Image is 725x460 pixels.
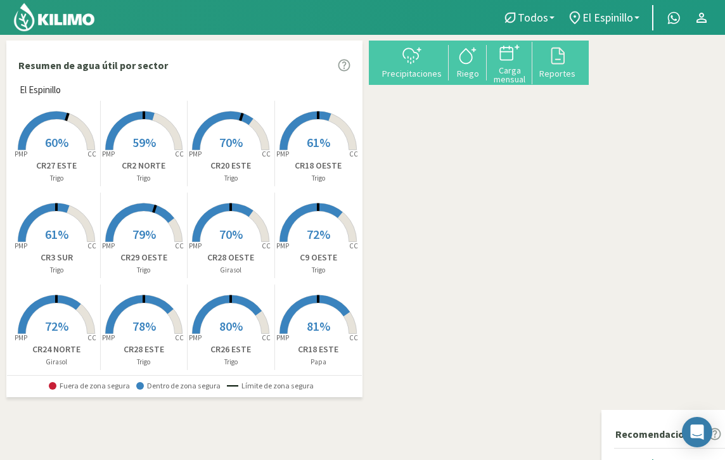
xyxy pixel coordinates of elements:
span: El Espinillo [582,11,633,24]
div: Riego [452,69,483,78]
span: Fuera de zona segura [49,381,130,390]
p: CR20 ESTE [188,159,274,172]
button: Riego [449,45,487,79]
span: 61% [45,226,68,242]
tspan: PMP [15,333,27,342]
p: Trigo [13,173,100,184]
tspan: CC [88,241,97,250]
p: Resumen de agua útil por sector [18,58,168,73]
tspan: CC [350,333,359,342]
p: Girasol [188,265,274,276]
p: CR24 NORTE [13,343,100,356]
p: CR3 SUR [13,251,100,264]
tspan: CC [175,150,184,158]
tspan: PMP [102,333,115,342]
tspan: PMP [102,241,115,250]
div: Precipitaciones [379,69,445,78]
p: Trigo [275,265,362,276]
tspan: PMP [102,150,115,158]
span: 79% [132,226,156,242]
tspan: PMP [276,150,289,158]
div: Reportes [536,69,579,78]
p: C9 OESTE [275,251,362,264]
tspan: PMP [189,150,202,158]
tspan: PMP [189,241,202,250]
span: 70% [219,226,243,242]
span: Límite de zona segura [227,381,314,390]
p: Recomendaciones [615,426,701,442]
p: Trigo [101,357,188,367]
tspan: PMP [276,241,289,250]
p: Trigo [275,173,362,184]
tspan: CC [262,333,271,342]
tspan: PMP [15,241,27,250]
button: Reportes [532,45,582,79]
p: CR26 ESTE [188,343,274,356]
span: 61% [307,134,330,150]
div: Open Intercom Messenger [682,417,712,447]
span: Dentro de zona segura [136,381,221,390]
span: 59% [132,134,156,150]
button: Precipitaciones [375,45,449,79]
tspan: PMP [276,333,289,342]
tspan: PMP [15,150,27,158]
p: CR29 OESTE [101,251,188,264]
tspan: CC [262,150,271,158]
p: Trigo [188,173,274,184]
p: Trigo [101,173,188,184]
span: 72% [45,318,68,334]
tspan: CC [175,241,184,250]
tspan: CC [88,333,97,342]
p: CR2 NORTE [101,159,188,172]
p: Trigo [13,265,100,276]
tspan: CC [350,241,359,250]
p: CR28 OESTE [188,251,274,264]
span: 78% [132,318,156,334]
tspan: CC [88,150,97,158]
p: CR18 ESTE [275,343,362,356]
tspan: CC [350,150,359,158]
span: Todos [518,11,548,24]
span: 70% [219,134,243,150]
p: Trigo [188,357,274,367]
span: 81% [307,318,330,334]
tspan: CC [175,333,184,342]
span: 80% [219,318,243,334]
p: Girasol [13,357,100,367]
div: Carga mensual [491,66,529,84]
span: 72% [307,226,330,242]
p: Papa [275,357,362,367]
p: CR18 OESTE [275,159,362,172]
p: CR28 ESTE [101,343,188,356]
tspan: PMP [189,333,202,342]
button: Carga mensual [487,42,532,84]
span: El Espinillo [20,83,61,98]
p: Trigo [101,265,188,276]
img: Kilimo [13,2,96,32]
tspan: CC [262,241,271,250]
p: CR27 ESTE [13,159,100,172]
span: 60% [45,134,68,150]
